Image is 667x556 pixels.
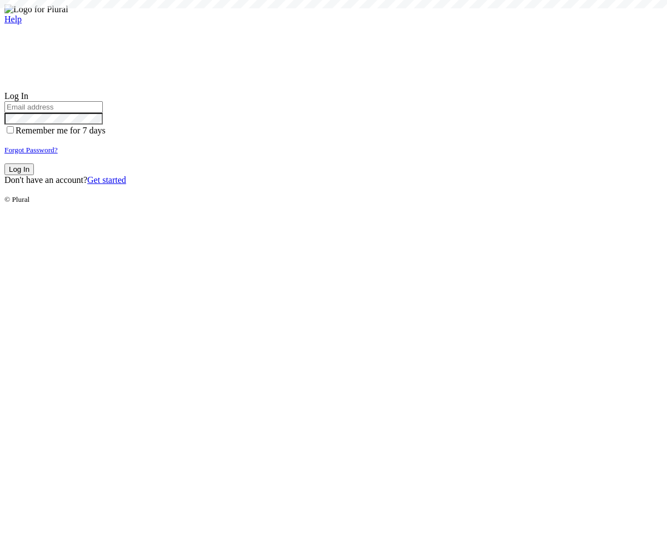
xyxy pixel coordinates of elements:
span: Remember me for 7 days [16,126,106,135]
a: Get started [87,175,126,185]
input: Remember me for 7 days [7,126,14,133]
small: Forgot Password? [4,146,58,154]
a: Forgot Password? [4,145,58,154]
small: © Plural [4,195,29,203]
input: Email address [4,101,103,113]
a: Help [4,14,22,24]
div: Don't have an account? [4,175,663,185]
div: Log In [4,91,663,101]
img: Logo for Plural [4,4,68,14]
button: Log In [4,163,34,175]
